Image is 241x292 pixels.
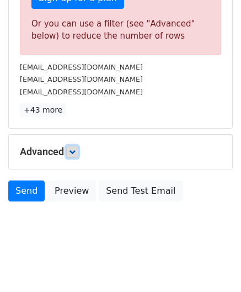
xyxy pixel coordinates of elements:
small: [EMAIL_ADDRESS][DOMAIN_NAME] [20,75,143,83]
small: [EMAIL_ADDRESS][DOMAIN_NAME] [20,88,143,96]
a: Preview [47,180,96,201]
h5: Advanced [20,146,221,158]
div: Or you can use a filter (see "Advanced" below) to reduce the number of rows [31,18,210,43]
a: +43 more [20,103,66,117]
a: Send [8,180,45,201]
a: Send Test Email [99,180,183,201]
small: [EMAIL_ADDRESS][DOMAIN_NAME] [20,63,143,71]
iframe: Chat Widget [186,239,241,292]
